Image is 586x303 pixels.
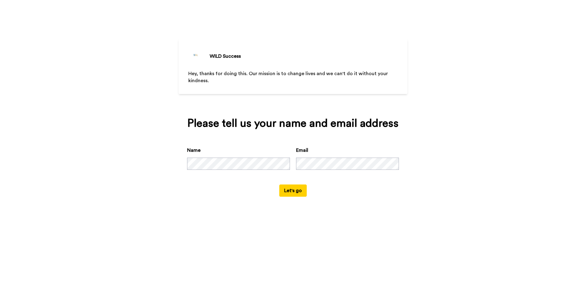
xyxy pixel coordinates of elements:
[187,147,201,154] label: Name
[210,53,241,60] div: WILD Success
[296,147,308,154] label: Email
[187,117,399,130] div: Please tell us your name and email address
[279,184,307,197] button: Let's go
[188,71,389,83] span: Hey, thanks for doing this. Our mission is to change lives and we can't do it without your kindness.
